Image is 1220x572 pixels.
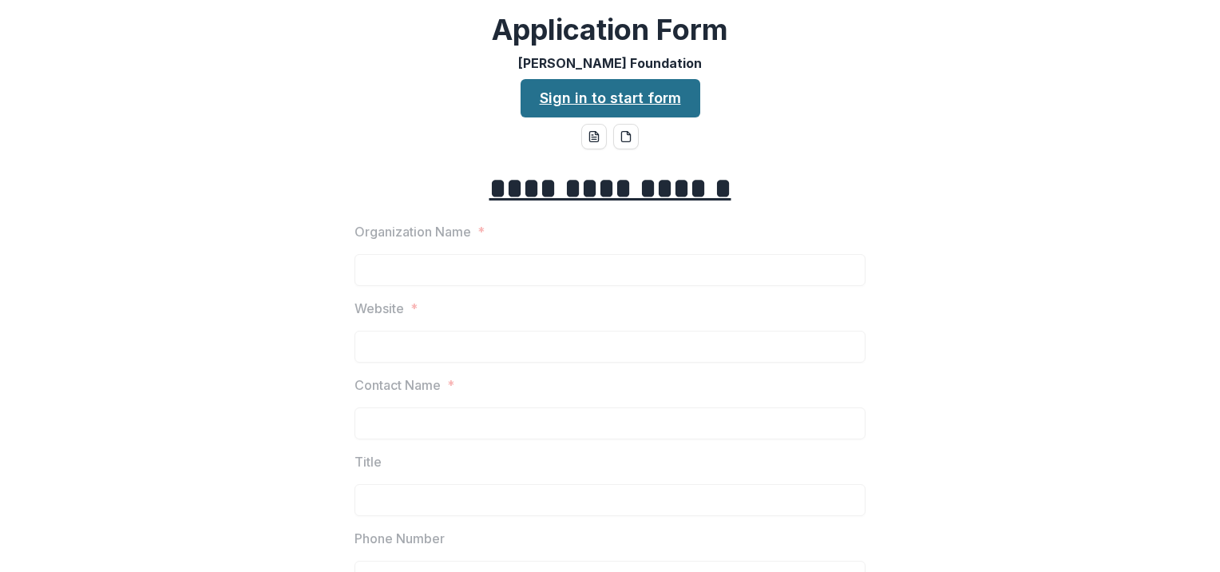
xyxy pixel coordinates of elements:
[355,529,445,548] p: Phone Number
[518,54,702,73] p: [PERSON_NAME] Foundation
[521,79,700,117] a: Sign in to start form
[355,299,404,318] p: Website
[581,124,607,149] button: word-download
[355,452,382,471] p: Title
[355,222,471,241] p: Organization Name
[613,124,639,149] button: pdf-download
[492,13,728,47] h2: Application Form
[355,375,441,395] p: Contact Name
